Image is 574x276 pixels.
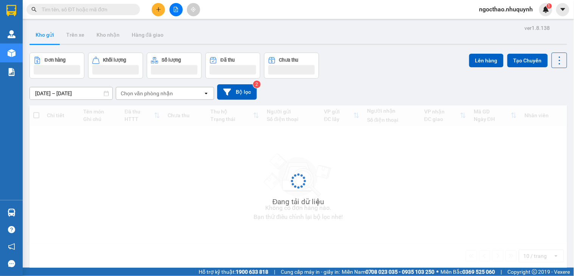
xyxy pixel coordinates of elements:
[45,57,65,63] div: Đơn hàng
[8,260,15,267] span: message
[556,3,569,16] button: caret-down
[173,7,179,12] span: file-add
[543,6,549,13] img: icon-new-feature
[60,26,90,44] button: Trên xe
[147,53,202,79] button: Số lượng
[342,268,435,276] span: Miền Nam
[90,26,126,44] button: Kho nhận
[8,49,16,57] img: warehouse-icon
[126,26,170,44] button: Hàng đã giao
[274,268,275,276] span: |
[152,3,165,16] button: plus
[441,268,495,276] span: Miền Bắc
[205,53,260,79] button: Đã thu
[525,24,550,32] div: ver 1.8.138
[281,268,340,276] span: Cung cấp máy in - giấy in:
[264,53,319,79] button: Chưa thu
[170,3,183,16] button: file-add
[8,226,15,233] span: question-circle
[547,3,552,9] sup: 1
[30,53,84,79] button: Đơn hàng
[253,81,261,88] sup: 2
[103,57,126,63] div: Khối lượng
[279,57,299,63] div: Chưa thu
[162,57,181,63] div: Số lượng
[191,7,196,12] span: aim
[187,3,200,16] button: aim
[469,54,504,67] button: Lên hàng
[88,53,143,79] button: Khối lượng
[507,54,548,67] button: Tạo Chuyến
[437,270,439,273] span: ⚪️
[463,269,495,275] strong: 0369 525 060
[236,269,268,275] strong: 1900 633 818
[548,3,551,9] span: 1
[8,30,16,38] img: warehouse-icon
[6,5,16,16] img: logo-vxr
[30,26,60,44] button: Kho gửi
[217,84,257,100] button: Bộ lọc
[8,209,16,217] img: warehouse-icon
[121,90,173,97] div: Chọn văn phòng nhận
[31,7,37,12] span: search
[366,269,435,275] strong: 0708 023 035 - 0935 103 250
[8,68,16,76] img: solution-icon
[560,6,566,13] span: caret-down
[30,87,112,99] input: Select a date range.
[532,269,537,274] span: copyright
[8,243,15,250] span: notification
[272,196,324,208] div: Đang tải dữ liệu
[501,268,502,276] span: |
[42,5,131,14] input: Tìm tên, số ĐT hoặc mã đơn
[156,7,161,12] span: plus
[203,90,209,96] svg: open
[199,268,268,276] span: Hỗ trợ kỹ thuật:
[221,57,235,63] div: Đã thu
[473,5,539,14] span: ngocthao.nhuquynh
